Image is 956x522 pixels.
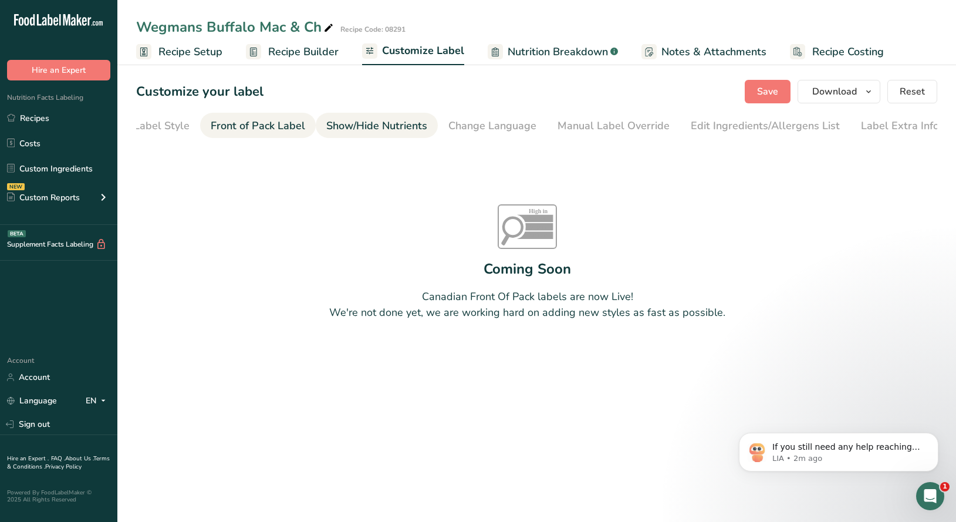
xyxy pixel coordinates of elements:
[8,230,26,237] div: BETA
[146,34,216,46] div: support number?
[745,80,791,103] button: Save
[558,118,670,134] div: Manual Label Override
[196,114,205,124] a: Source reference 11530911:
[484,258,571,279] div: Coming Soon
[790,39,884,65] a: Recipe Costing
[19,98,216,110] div: [PHONE_NUMBER]
[9,27,225,62] div: Scott says…
[206,5,227,26] div: Close
[861,118,939,134] div: Label Extra Info
[8,5,30,27] button: go back
[19,200,90,212] div: Was that helpful?
[362,38,464,66] a: Customize Label
[900,85,925,99] span: Reset
[9,220,192,291] div: If you still need any help reaching our support team or have other questions, I'm here to assist ...
[19,133,93,143] b: Schedule a Call:
[95,118,190,134] div: Choose Label Style
[7,390,57,411] a: Language
[9,220,225,317] div: LIA says…
[9,193,225,220] div: LIA says…
[109,172,118,181] a: Source reference 11530858:
[916,482,944,510] iframe: Intercom live chat
[50,116,194,126] a: [EMAIL_ADDRESS][DOMAIN_NAME]
[51,454,65,463] a: FAQ .
[201,380,220,399] button: Send a message…
[7,454,110,471] a: Terms & Conditions .
[136,16,336,38] div: Wegmans Buffalo Mac & Ch
[488,39,618,65] a: Nutrition Breakdown
[246,39,339,65] a: Recipe Builder
[887,80,937,103] button: Reset
[812,44,884,60] span: Recipe Costing
[56,384,65,393] button: Upload attachment
[326,118,427,134] div: Show/Hide Nutrients
[57,11,72,20] h1: LIA
[211,118,305,134] div: Front of Pack Label
[9,62,225,193] div: LIA says…
[529,224,546,230] tspan: Sugars
[7,489,110,503] div: Powered By FoodLabelMaker © 2025 All Rights Reserved
[812,85,857,99] span: Download
[10,360,225,380] textarea: Message…
[448,118,536,134] div: Change Language
[268,44,339,60] span: Recipe Builder
[19,99,51,108] b: Phone:
[940,482,950,491] span: 1
[7,454,49,463] a: Hire an Expert .
[691,118,840,134] div: Edit Ingredients/Allergens List
[65,454,93,463] a: About Us .
[19,133,208,154] a: book a call with one of our experts here
[19,227,183,284] div: If you still need any help reaching our support team or have other questions, I'm here to assist ...
[529,232,548,238] tspan: Sodium
[158,44,222,60] span: Recipe Setup
[329,289,725,321] div: Canadian Front Of Pack labels are now Live! We're not done yet, we are working hard on adding new...
[19,294,65,301] div: LIA • 1m ago
[757,85,778,99] span: Save
[136,82,264,102] h1: Customize your label
[19,69,216,92] div: You can reach our support team in several ways:
[529,215,546,222] tspan: Sat fat
[7,191,80,204] div: Custom Reports
[9,193,100,219] div: Was that helpful?
[19,162,216,185] div: Our team is here to help with any questions or assistance you need!
[136,39,222,65] a: Recipe Setup
[7,183,25,190] div: NEW
[661,44,766,60] span: Notes & Attachments
[184,5,206,27] button: Home
[529,208,548,214] tspan: High in
[7,60,110,80] button: Hire an Expert
[33,6,52,25] img: Profile image for LIA
[18,385,28,394] button: Emoji picker
[136,27,225,53] div: support number?
[641,39,766,65] a: Notes & Attachments
[75,384,84,393] button: Start recording
[9,62,225,192] div: You can reach our support team in several ways:Phone:[PHONE_NUMBER]Email: [EMAIL_ADDRESS][DOMAIN_...
[45,463,82,471] a: Privacy Policy
[508,44,608,60] span: Nutrition Breakdown
[37,384,46,393] button: Gif picker
[382,43,464,59] span: Customize Label
[19,133,216,156] div: You can also
[798,80,880,103] button: Download
[340,24,406,35] div: Recipe Code: 08291
[19,116,48,126] b: Email:
[721,408,956,490] iframe: Intercom notifications message
[86,394,110,408] div: EN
